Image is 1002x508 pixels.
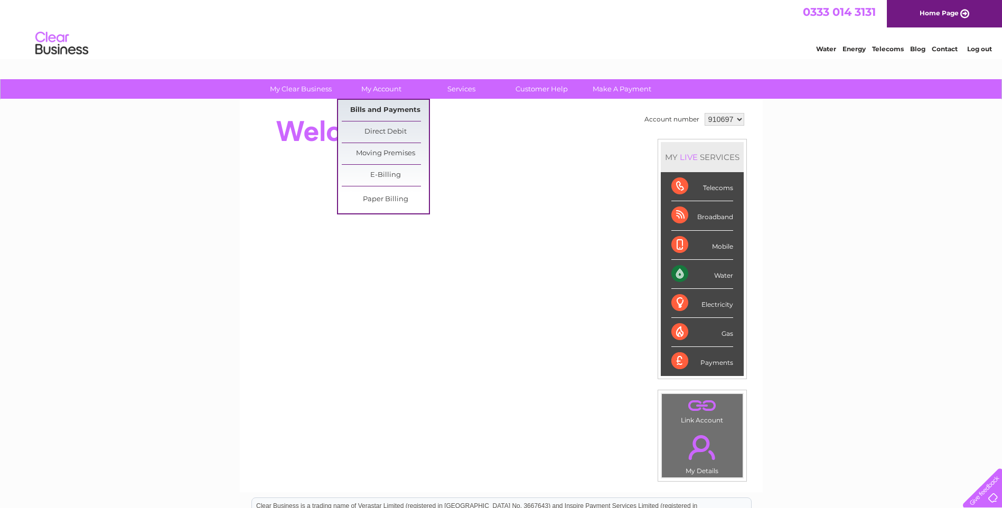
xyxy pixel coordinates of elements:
[342,121,429,143] a: Direct Debit
[661,393,743,427] td: Link Account
[872,45,904,53] a: Telecoms
[678,152,700,162] div: LIVE
[664,429,740,466] a: .
[671,231,733,260] div: Mobile
[910,45,925,53] a: Blog
[498,79,585,99] a: Customer Help
[418,79,505,99] a: Services
[671,201,733,230] div: Broadband
[342,100,429,121] a: Bills and Payments
[661,426,743,478] td: My Details
[932,45,958,53] a: Contact
[661,142,744,172] div: MY SERVICES
[671,347,733,375] div: Payments
[842,45,866,53] a: Energy
[967,45,992,53] a: Log out
[342,165,429,186] a: E-Billing
[252,6,751,51] div: Clear Business is a trading name of Verastar Limited (registered in [GEOGRAPHIC_DATA] No. 3667643...
[35,27,89,60] img: logo.png
[671,172,733,201] div: Telecoms
[642,110,702,128] td: Account number
[671,318,733,347] div: Gas
[664,397,740,415] a: .
[578,79,666,99] a: Make A Payment
[257,79,344,99] a: My Clear Business
[342,189,429,210] a: Paper Billing
[671,260,733,289] div: Water
[816,45,836,53] a: Water
[342,143,429,164] a: Moving Premises
[338,79,425,99] a: My Account
[803,5,876,18] a: 0333 014 3131
[671,289,733,318] div: Electricity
